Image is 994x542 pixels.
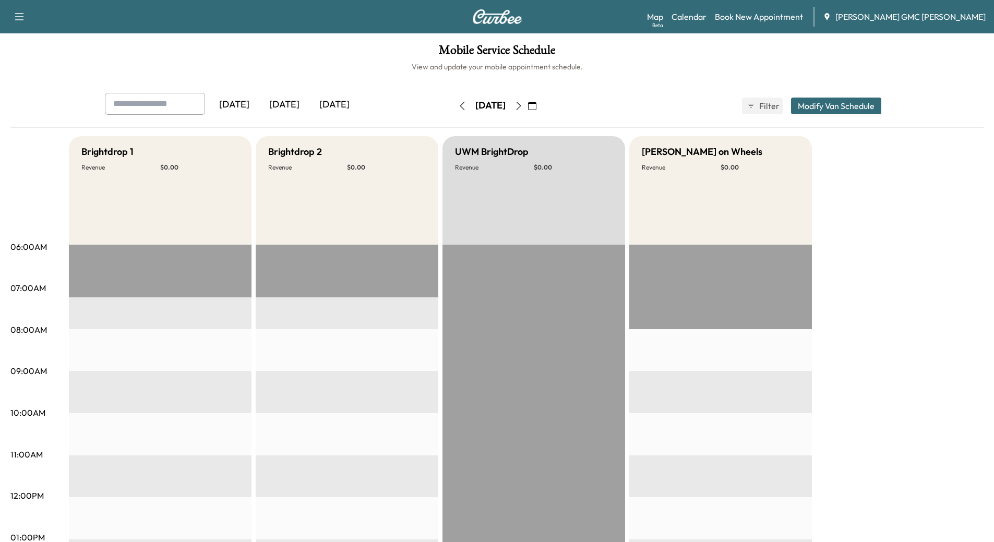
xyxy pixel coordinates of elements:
a: Book New Appointment [715,10,803,23]
p: $ 0.00 [160,163,239,172]
p: 07:00AM [10,282,46,294]
p: Revenue [642,163,721,172]
p: $ 0.00 [534,163,613,172]
h5: Brightdrop 1 [81,144,134,159]
p: Revenue [81,163,160,172]
h5: [PERSON_NAME] on Wheels [642,144,762,159]
div: [DATE] [209,93,259,117]
p: 08:00AM [10,323,47,336]
div: [DATE] [475,99,506,112]
div: Beta [652,21,663,29]
p: 06:00AM [10,240,47,253]
p: $ 0.00 [347,163,426,172]
p: Revenue [455,163,534,172]
p: 10:00AM [10,406,45,419]
button: Modify Van Schedule [791,98,881,114]
p: Revenue [268,163,347,172]
h5: UWM BrightDrop [455,144,529,159]
button: Filter [742,98,783,114]
h6: View and update your mobile appointment schedule. [10,62,984,72]
a: Calendar [672,10,706,23]
div: [DATE] [309,93,360,117]
p: 11:00AM [10,448,43,461]
div: [DATE] [259,93,309,117]
span: Filter [759,100,778,112]
span: [PERSON_NAME] GMC [PERSON_NAME] [835,10,986,23]
p: $ 0.00 [721,163,799,172]
img: Curbee Logo [472,9,522,24]
p: 12:00PM [10,489,44,502]
a: MapBeta [647,10,663,23]
h5: Brightdrop 2 [268,144,322,159]
h1: Mobile Service Schedule [10,44,984,62]
p: 09:00AM [10,365,47,377]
